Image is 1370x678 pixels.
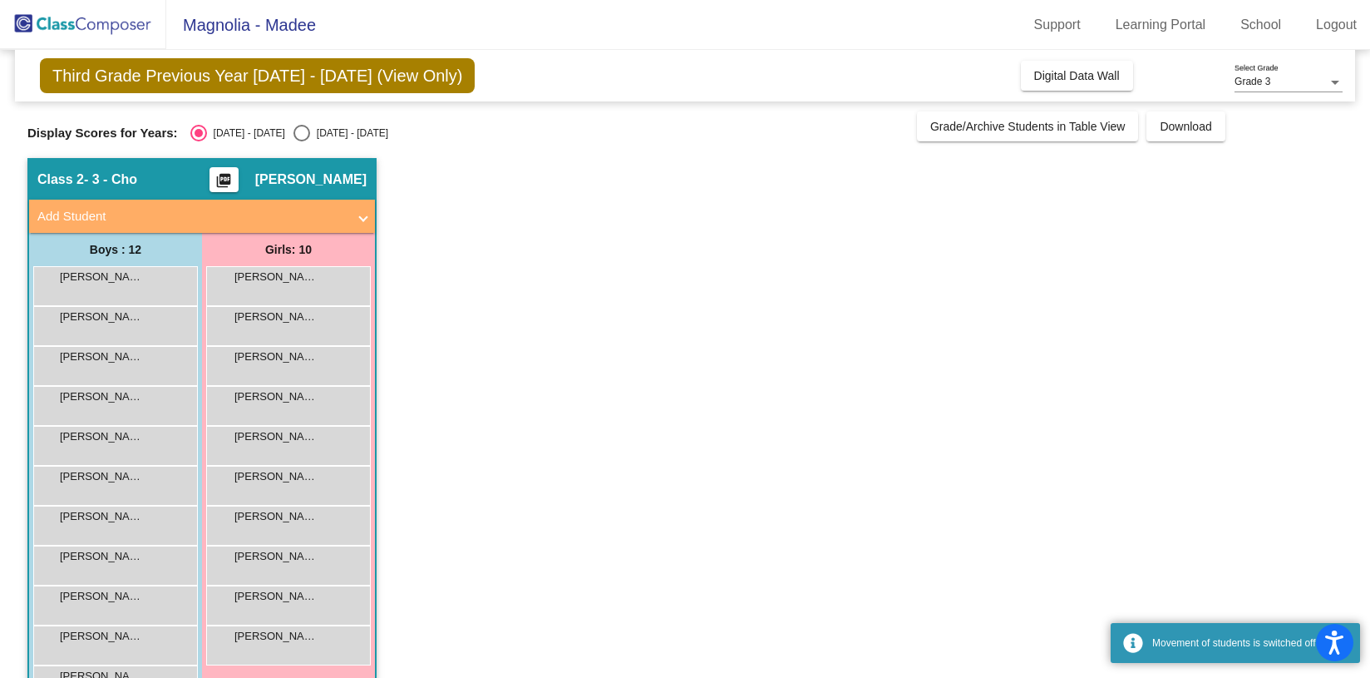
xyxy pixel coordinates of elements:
[234,588,318,605] span: [PERSON_NAME]
[1227,12,1294,38] a: School
[1160,120,1211,133] span: Download
[1021,61,1133,91] button: Digital Data Wall
[202,233,375,266] div: Girls: 10
[1021,12,1094,38] a: Support
[37,207,347,226] mat-panel-title: Add Student
[60,349,143,365] span: [PERSON_NAME]
[209,167,239,192] button: Print Students Details
[60,508,143,525] span: [PERSON_NAME]
[234,468,318,485] span: [PERSON_NAME]
[917,111,1139,141] button: Grade/Archive Students in Table View
[60,628,143,645] span: [PERSON_NAME]
[234,508,318,525] span: [PERSON_NAME]
[60,588,143,605] span: [PERSON_NAME]
[234,269,318,285] span: [PERSON_NAME]
[234,388,318,405] span: [PERSON_NAME]
[234,349,318,365] span: [PERSON_NAME]
[60,548,143,565] span: [PERSON_NAME]
[1303,12,1370,38] a: Logout
[255,171,367,188] span: [PERSON_NAME]
[190,125,388,141] mat-radio-group: Select an option
[60,468,143,485] span: [PERSON_NAME]
[207,126,285,141] div: [DATE] - [DATE]
[29,233,202,266] div: Boys : 12
[1034,69,1120,82] span: Digital Data Wall
[1234,76,1270,87] span: Grade 3
[29,200,375,233] mat-expansion-panel-header: Add Student
[60,388,143,405] span: [PERSON_NAME] El [PERSON_NAME]
[234,628,318,645] span: [PERSON_NAME]
[930,120,1126,133] span: Grade/Archive Students in Table View
[234,548,318,565] span: [PERSON_NAME]
[310,126,388,141] div: [DATE] - [DATE]
[1152,636,1348,651] div: Movement of students is switched off
[84,171,137,188] span: - 3 - Cho
[234,428,318,445] span: [PERSON_NAME]
[27,126,178,141] span: Display Scores for Years:
[40,58,476,93] span: Third Grade Previous Year [DATE] - [DATE] (View Only)
[1146,111,1225,141] button: Download
[234,309,318,325] span: [PERSON_NAME]
[60,309,143,325] span: [PERSON_NAME]
[60,428,143,445] span: [PERSON_NAME]
[1102,12,1220,38] a: Learning Portal
[60,269,143,285] span: [PERSON_NAME]
[214,172,234,195] mat-icon: picture_as_pdf
[166,12,316,38] span: Magnolia - Madee
[37,171,84,188] span: Class 2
